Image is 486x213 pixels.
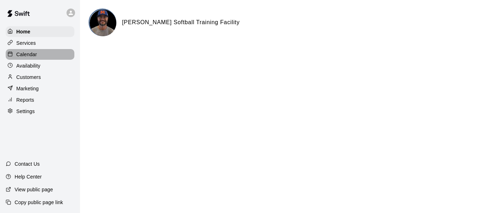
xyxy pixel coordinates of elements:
[16,51,37,58] p: Calendar
[15,186,53,193] p: View public page
[6,72,74,82] a: Customers
[16,85,39,92] p: Marketing
[16,96,34,103] p: Reports
[15,160,40,167] p: Contact Us
[16,108,35,115] p: Settings
[122,18,240,27] h6: [PERSON_NAME] Softball Training Facility
[6,106,74,117] a: Settings
[6,38,74,48] a: Services
[16,39,36,47] p: Services
[6,60,74,71] a: Availability
[6,83,74,94] a: Marketing
[6,26,74,37] a: Home
[16,74,41,81] p: Customers
[6,49,74,60] a: Calendar
[16,62,41,69] p: Availability
[6,95,74,105] a: Reports
[16,28,31,35] p: Home
[15,199,63,206] p: Copy public page link
[15,173,42,180] p: Help Center
[90,10,116,36] img: Quinney Softball Training Facility logo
